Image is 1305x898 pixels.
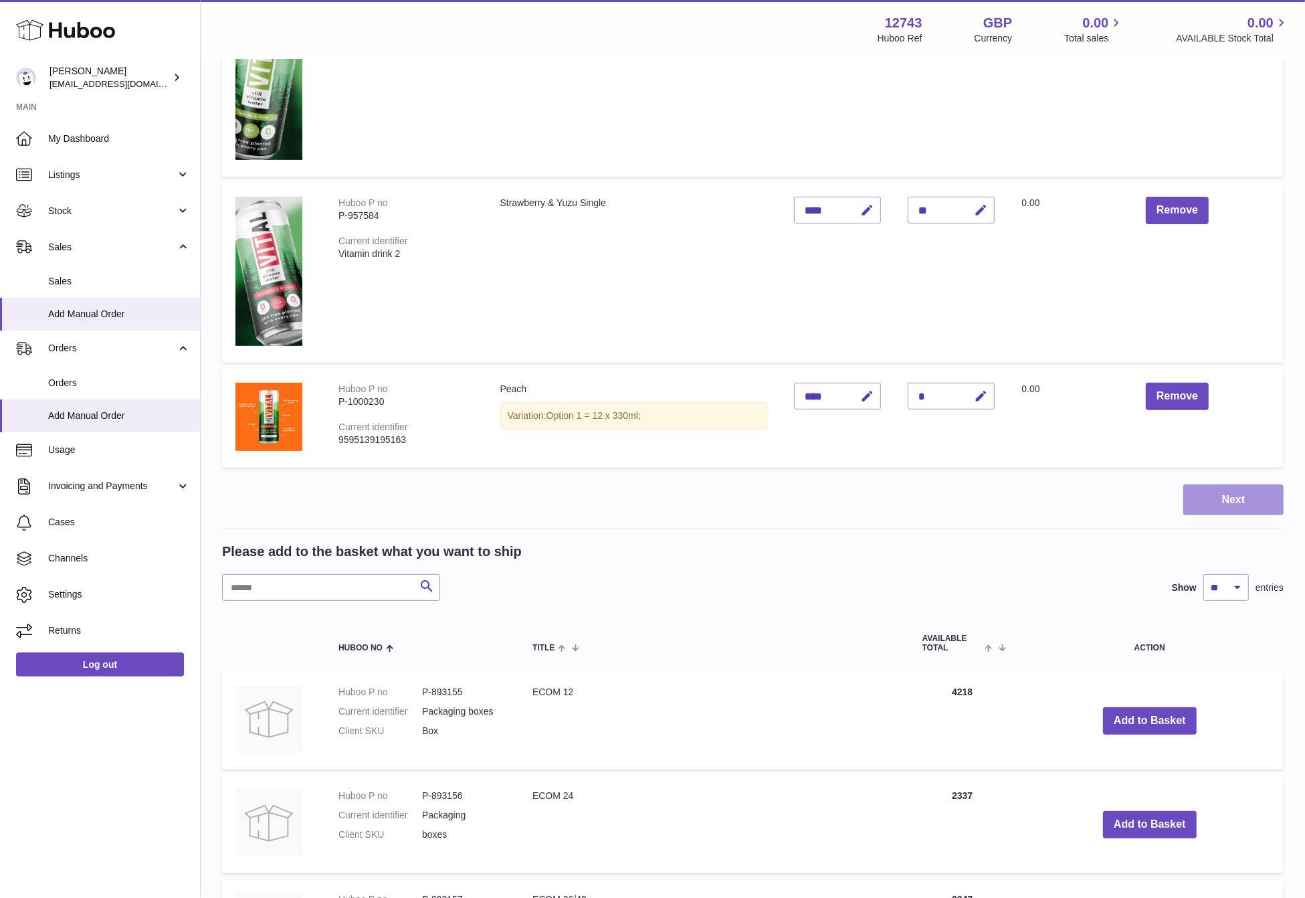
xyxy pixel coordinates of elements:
strong: 12743 [885,14,922,32]
span: Sales [48,241,176,254]
span: Orders [48,342,176,355]
dd: Packaging [422,809,506,822]
dt: Client SKU [338,828,422,841]
th: Action [1016,621,1284,665]
button: Next [1183,484,1284,516]
dt: Current identifier [338,809,422,822]
span: entries [1256,581,1284,594]
span: [EMAIL_ADDRESS][DOMAIN_NAME] [49,78,197,89]
td: Strawberry & Yuzu Single [487,183,781,363]
span: Settings [48,588,190,601]
span: Title [532,644,555,652]
div: Huboo Ref [878,32,922,45]
td: 2337 [909,776,1016,873]
div: Variation: [500,402,768,430]
span: Add Manual Order [48,410,190,422]
dd: P-893156 [422,790,506,802]
span: Invoicing and Payments [48,480,176,492]
div: Huboo P no [338,197,388,208]
span: 0.00 [1247,14,1274,32]
span: Returns [48,624,190,637]
strong: GBP [983,14,1012,32]
span: Cases [48,516,190,529]
span: Add Manual Order [48,308,190,321]
a: 0.00 Total sales [1064,14,1124,45]
div: Currency [975,32,1013,45]
span: Orders [48,377,190,389]
dd: Packaging boxes [422,705,506,718]
span: Option 1 = 12 x 330ml; [546,410,641,421]
button: Remove [1146,383,1209,410]
span: My Dashboard [48,132,190,145]
h2: Please add to the basket what you want to ship [222,543,522,561]
span: Huboo no [338,644,383,652]
a: 0.00 AVAILABLE Stock Total [1176,14,1289,45]
button: Add to Basket [1103,811,1197,838]
img: Strawberry & Yuzu Single [235,197,302,346]
img: ECOM 24 [235,790,302,857]
a: Log out [16,652,184,677]
img: al@vital-drinks.co.uk [16,68,36,88]
span: AVAILABLE Stock Total [1176,32,1289,45]
dt: Huboo P no [338,686,422,699]
td: Peach [487,369,781,468]
span: Stock [48,205,176,217]
div: P-1000230 [338,395,474,408]
span: 0.00 [1021,383,1039,394]
img: ECOM 12 [235,686,302,753]
td: ECOM 24 [519,776,909,873]
div: P-957584 [338,209,474,222]
span: Listings [48,169,176,181]
div: [PERSON_NAME] [49,65,170,90]
span: 0.00 [1021,197,1039,208]
img: Peach [235,383,302,451]
span: Sales [48,275,190,288]
td: ECOM 12 [519,672,909,770]
button: Remove [1146,197,1209,224]
label: Show [1172,581,1197,594]
span: Total sales [1064,32,1124,45]
span: Usage [48,444,190,456]
div: Vitamin drink 2 [338,248,474,260]
span: Channels [48,552,190,565]
div: Current identifier [338,422,408,432]
dd: P-893155 [422,686,506,699]
dt: Huboo P no [338,790,422,802]
span: 0.00 [1083,14,1109,32]
span: AVAILABLE Total [922,634,982,652]
dd: boxes [422,828,506,841]
div: Huboo P no [338,383,388,394]
dd: Box [422,725,506,737]
td: 4218 [909,672,1016,770]
div: 9595139195163 [338,434,474,446]
div: Current identifier [338,236,408,246]
button: Add to Basket [1103,707,1197,735]
dt: Current identifier [338,705,422,718]
dt: Client SKU [338,725,422,737]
